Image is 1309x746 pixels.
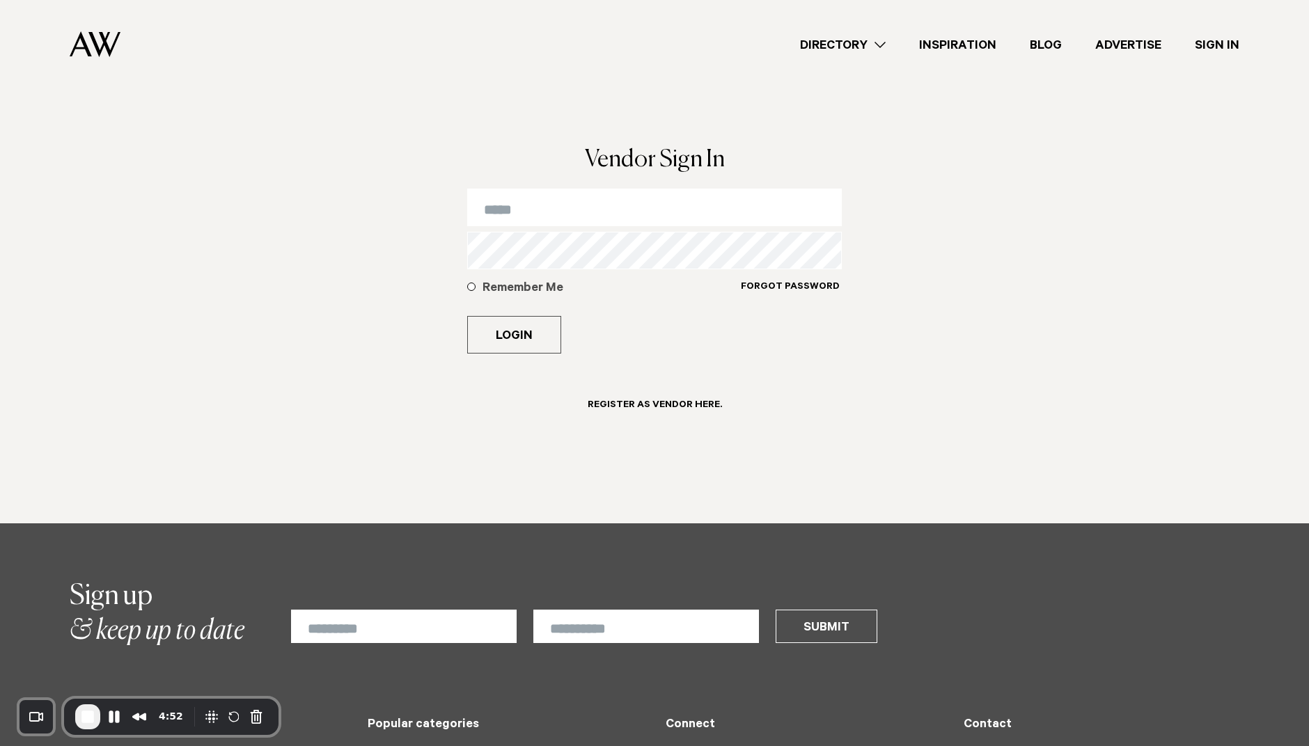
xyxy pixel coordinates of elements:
a: Sign In [1178,35,1256,54]
h5: Connect [666,718,941,733]
h5: Contact [964,718,1239,733]
h6: Register as Vendor here. [588,399,722,413]
img: Auckland Weddings Logo [70,31,120,57]
a: Inspiration [902,35,1013,54]
a: Forgot Password [740,280,840,310]
h6: Forgot Password [741,281,840,294]
a: Register as Vendor here. [571,387,739,432]
button: Login [467,316,561,354]
a: Directory [783,35,902,54]
a: Advertise [1079,35,1178,54]
span: Sign up [70,582,152,610]
a: Blog [1013,35,1079,54]
h1: Vendor Sign In [467,148,842,172]
h5: Popular categories [368,718,643,733]
h5: Remember Me [483,280,741,297]
h2: & keep up to date [70,579,244,649]
button: Submit [776,610,877,643]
